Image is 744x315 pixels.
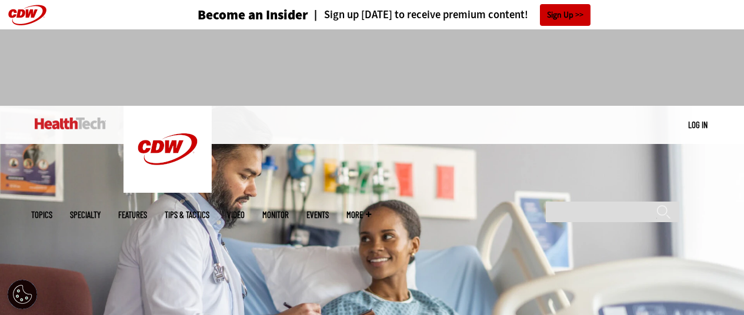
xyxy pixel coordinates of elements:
a: Features [118,210,147,219]
span: Specialty [70,210,101,219]
span: Topics [31,210,52,219]
a: Sign up [DATE] to receive premium content! [308,9,528,21]
a: Tips & Tactics [165,210,209,219]
div: User menu [688,119,708,131]
a: CDW [124,183,212,196]
a: Become an Insider [154,8,308,22]
a: Video [227,210,245,219]
button: Open Preferences [8,280,37,309]
a: Events [306,210,329,219]
iframe: advertisement [158,41,586,94]
h3: Become an Insider [198,8,308,22]
div: Cookie Settings [8,280,37,309]
a: Log in [688,119,708,130]
a: Sign Up [540,4,590,26]
img: Home [35,118,106,129]
span: More [346,210,371,219]
a: MonITor [262,210,289,219]
img: Home [124,106,212,193]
